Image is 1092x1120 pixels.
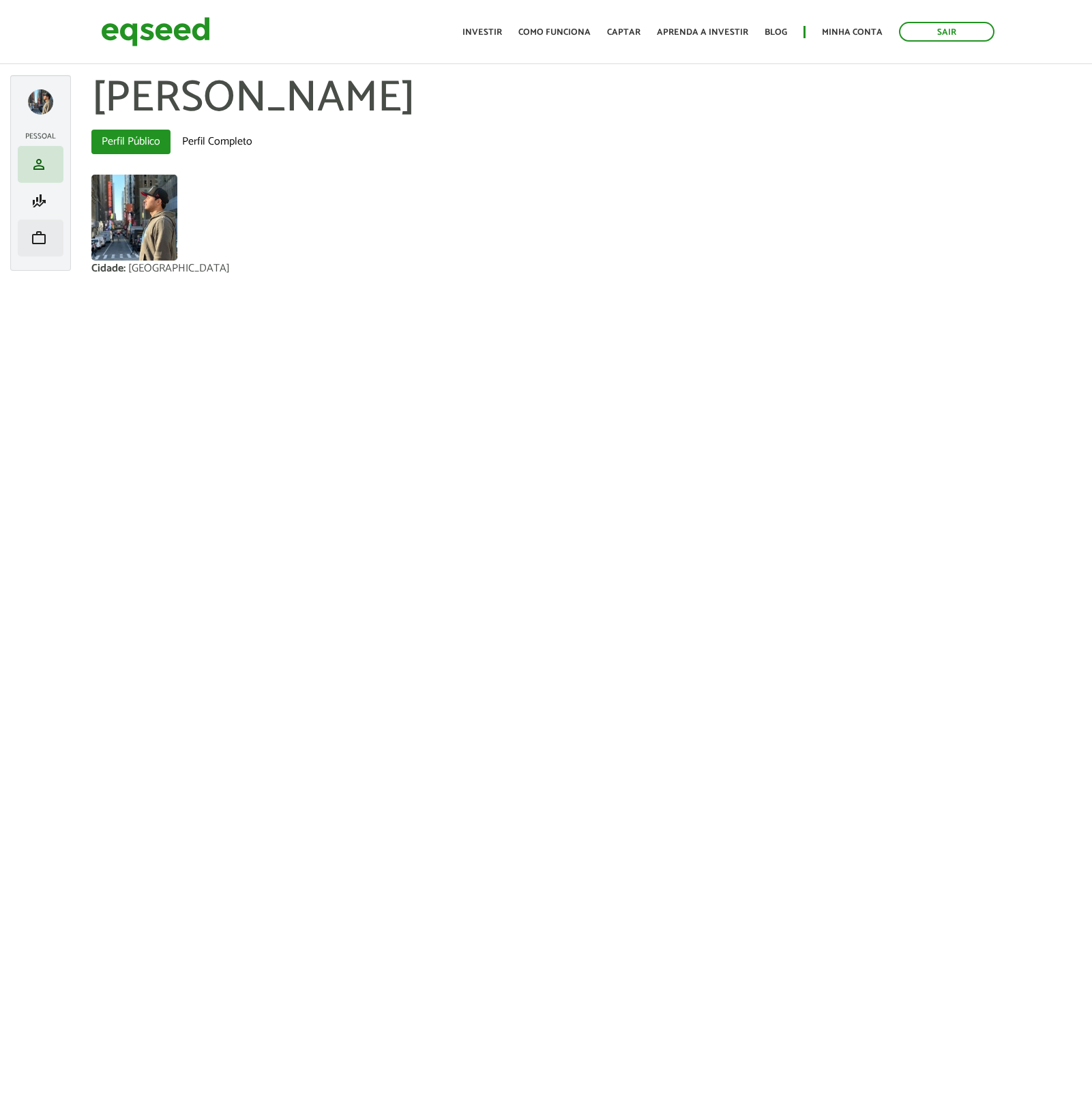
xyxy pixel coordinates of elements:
[18,183,63,220] li: Minha simulação
[91,130,171,154] a: Perfil Público
[765,28,787,37] a: Blog
[28,89,53,115] a: Expandir menu
[21,156,60,173] a: person
[462,28,502,37] a: Investir
[91,75,1082,123] h1: [PERSON_NAME]
[123,259,126,278] span: :
[31,156,47,173] span: person
[657,28,748,37] a: Aprenda a investir
[31,193,47,209] span: finance_mode
[101,14,210,50] img: EqSeed
[822,28,883,37] a: Minha conta
[18,220,63,256] li: Meu portfólio
[31,230,47,246] span: work
[91,263,128,274] div: Cidade
[21,193,60,209] a: finance_mode
[518,28,591,37] a: Como funciona
[91,175,177,261] a: Ver perfil do usuário.
[91,175,177,261] img: Foto de André Martins
[21,230,60,246] a: work
[607,28,640,37] a: Captar
[18,146,63,183] li: Meu perfil
[899,22,994,42] a: Sair
[18,132,63,141] h2: Pessoal
[128,263,230,274] div: [GEOGRAPHIC_DATA]
[172,130,263,154] a: Perfil Completo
